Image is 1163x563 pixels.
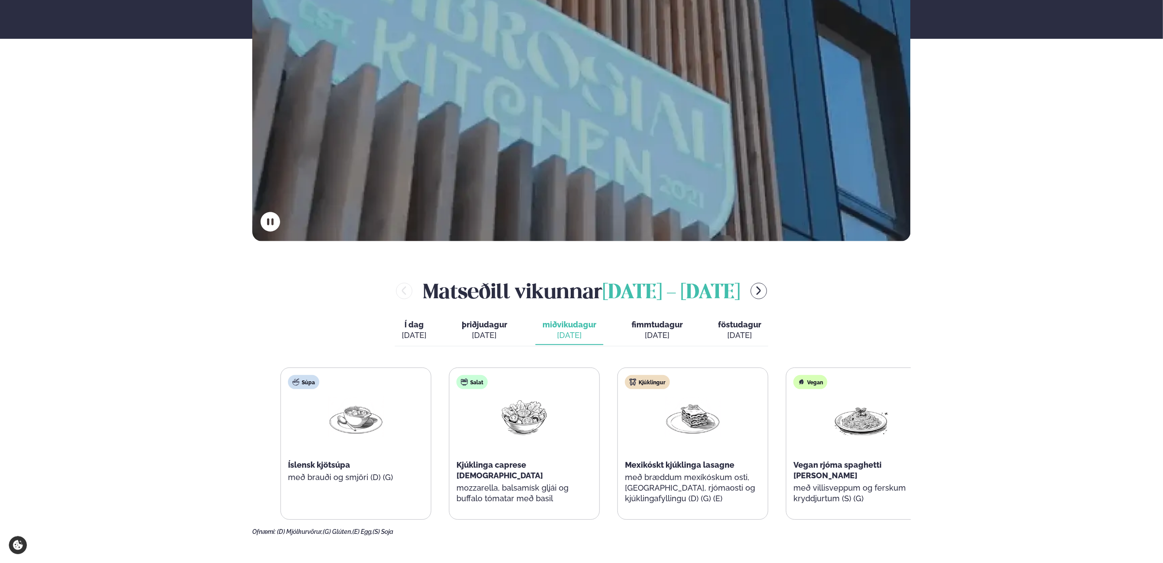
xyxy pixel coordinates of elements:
img: Vegan.svg [798,379,805,386]
div: [DATE] [632,330,683,341]
div: Vegan [793,375,827,389]
span: Í dag [402,319,426,330]
h2: Matseðill vikunnar [423,277,740,305]
button: þriðjudagur [DATE] [455,316,514,345]
img: salad.svg [461,379,468,386]
span: (G) Glúten, [323,528,352,535]
span: þriðjudagur [462,320,507,329]
span: miðvikudagur [542,320,596,329]
img: Salad.png [496,396,553,437]
a: Cookie settings [9,536,27,554]
p: með brauði og smjöri (D) (G) [288,472,424,483]
button: föstudagur [DATE] [711,316,768,345]
p: mozzarella, balsamísk gljái og buffalo tómatar með basil [456,483,592,504]
span: Íslensk kjötsúpa [288,460,350,469]
span: (S) Soja [373,528,393,535]
button: menu-btn-left [396,283,412,299]
span: [DATE] - [DATE] [602,283,740,303]
div: Kjúklingur [625,375,670,389]
div: [DATE] [402,330,426,341]
span: (D) Mjólkurvörur, [277,528,323,535]
span: Kjúklinga caprese [DEMOGRAPHIC_DATA] [456,460,543,480]
div: [DATE] [462,330,507,341]
p: með bræddum mexíkóskum osti, [GEOGRAPHIC_DATA], rjómaosti og kjúklingafyllingu (D) (G) (E) [625,472,761,504]
span: Vegan rjóma spaghetti [PERSON_NAME] [793,460,882,480]
img: Lasagna.png [665,396,721,437]
button: fimmtudagur [DATE] [625,316,690,345]
img: Spagetti.png [833,396,890,437]
span: Mexikóskt kjúklinga lasagne [625,460,734,469]
button: Í dag [DATE] [395,316,434,345]
img: Soup.png [328,396,384,437]
p: með villisveppum og ferskum kryddjurtum (S) (G) [793,483,929,504]
div: [DATE] [542,330,596,341]
img: chicken.svg [629,379,636,386]
div: Súpa [288,375,319,389]
span: (E) Egg, [352,528,373,535]
span: fimmtudagur [632,320,683,329]
span: föstudagur [718,320,761,329]
div: [DATE] [718,330,761,341]
img: soup.svg [292,379,299,386]
button: miðvikudagur [DATE] [535,316,603,345]
div: Salat [456,375,488,389]
span: Ofnæmi: [252,528,276,535]
button: menu-btn-right [751,283,767,299]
